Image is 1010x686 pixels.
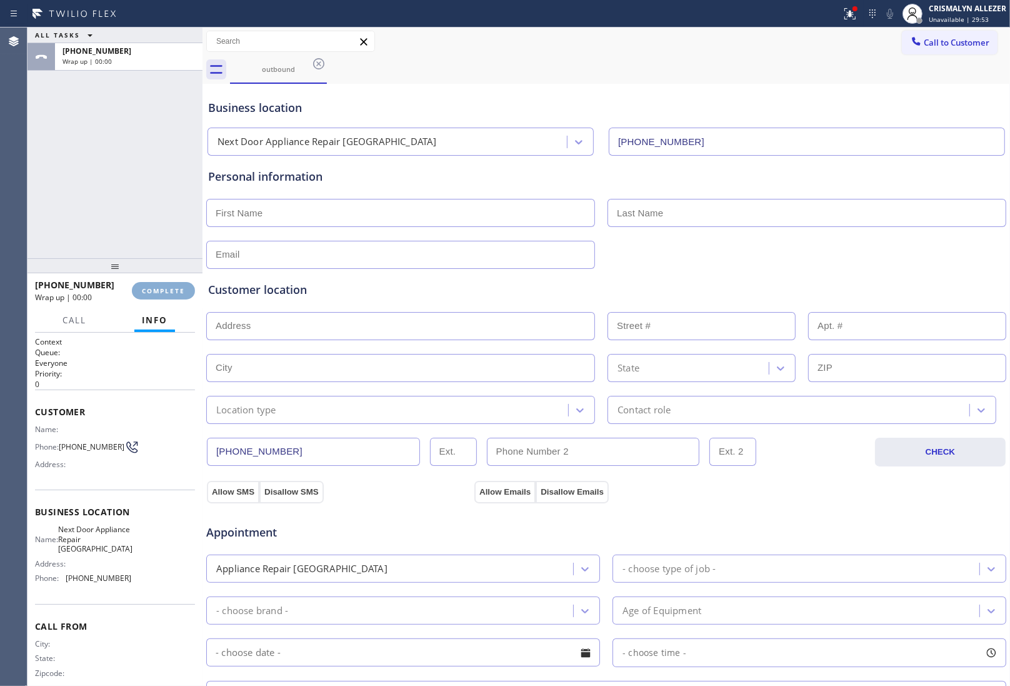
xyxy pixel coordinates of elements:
span: Unavailable | 29:53 [929,15,989,24]
p: Everyone [35,358,195,368]
input: - choose date - [206,638,600,667]
span: [PHONE_NUMBER] [59,442,124,451]
span: Phone: [35,573,66,583]
p: 0 [35,379,195,390]
span: Appointment [206,524,471,541]
span: Call to Customer [924,37,989,48]
span: Address: [35,460,68,469]
span: Info [142,315,167,326]
input: Search [207,31,374,51]
input: Phone Number [207,438,420,466]
input: First Name [206,199,595,227]
span: Address: [35,559,68,568]
h2: Queue: [35,347,195,358]
span: Customer [35,406,195,418]
button: Allow Emails [474,481,536,503]
input: ZIP [808,354,1006,382]
span: [PHONE_NUMBER] [66,573,131,583]
button: COMPLETE [132,282,195,300]
input: Phone Number [609,128,1005,156]
span: Phone: [35,442,59,451]
span: Business location [35,506,195,518]
div: - choose brand - [216,603,288,618]
button: Info [134,308,175,333]
button: Allow SMS [207,481,259,503]
input: Ext. 2 [709,438,756,466]
span: Wrap up | 00:00 [35,292,92,303]
div: Location type [216,403,276,417]
span: COMPLETE [142,286,185,295]
span: Next Door Appliance Repair [GEOGRAPHIC_DATA] [58,525,132,553]
span: [PHONE_NUMBER] [35,279,114,291]
h2: Priority: [35,368,195,379]
input: City [206,354,595,382]
span: Call From [35,620,195,632]
span: Name: [35,425,68,434]
div: Next Door Appliance Repair [GEOGRAPHIC_DATA] [217,135,437,149]
span: Zipcode: [35,668,68,678]
div: Business location [208,99,1004,116]
span: Call [62,315,86,326]
div: outbound [231,64,326,74]
button: Disallow SMS [259,481,324,503]
span: Wrap up | 00:00 [62,57,112,66]
span: - choose time - [622,647,686,658]
button: CHECK [875,438,1006,467]
button: Call [55,308,94,333]
div: Age of Equipment [622,603,701,618]
input: Last Name [607,199,1006,227]
div: Appliance Repair [GEOGRAPHIC_DATA] [216,562,387,576]
button: Call to Customer [902,31,997,54]
div: Personal information [208,168,1004,185]
span: [PHONE_NUMBER] [62,46,131,56]
button: ALL TASKS [27,28,105,43]
input: Phone Number 2 [487,438,700,466]
div: CRISMALYN ALLEZER [929,3,1006,14]
input: Apt. # [808,312,1006,340]
button: Disallow Emails [536,481,609,503]
span: Name: [35,535,58,544]
span: City: [35,639,68,648]
input: Address [206,312,595,340]
h1: Context [35,336,195,347]
span: ALL TASKS [35,31,80,39]
button: Mute [881,5,899,23]
input: Email [206,241,595,269]
div: - choose type of job - [622,562,716,576]
div: Customer location [208,281,1004,298]
input: Street # [607,312,796,340]
div: State [617,361,639,375]
div: Contact role [617,403,671,417]
span: State: [35,653,68,663]
input: Ext. [430,438,477,466]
